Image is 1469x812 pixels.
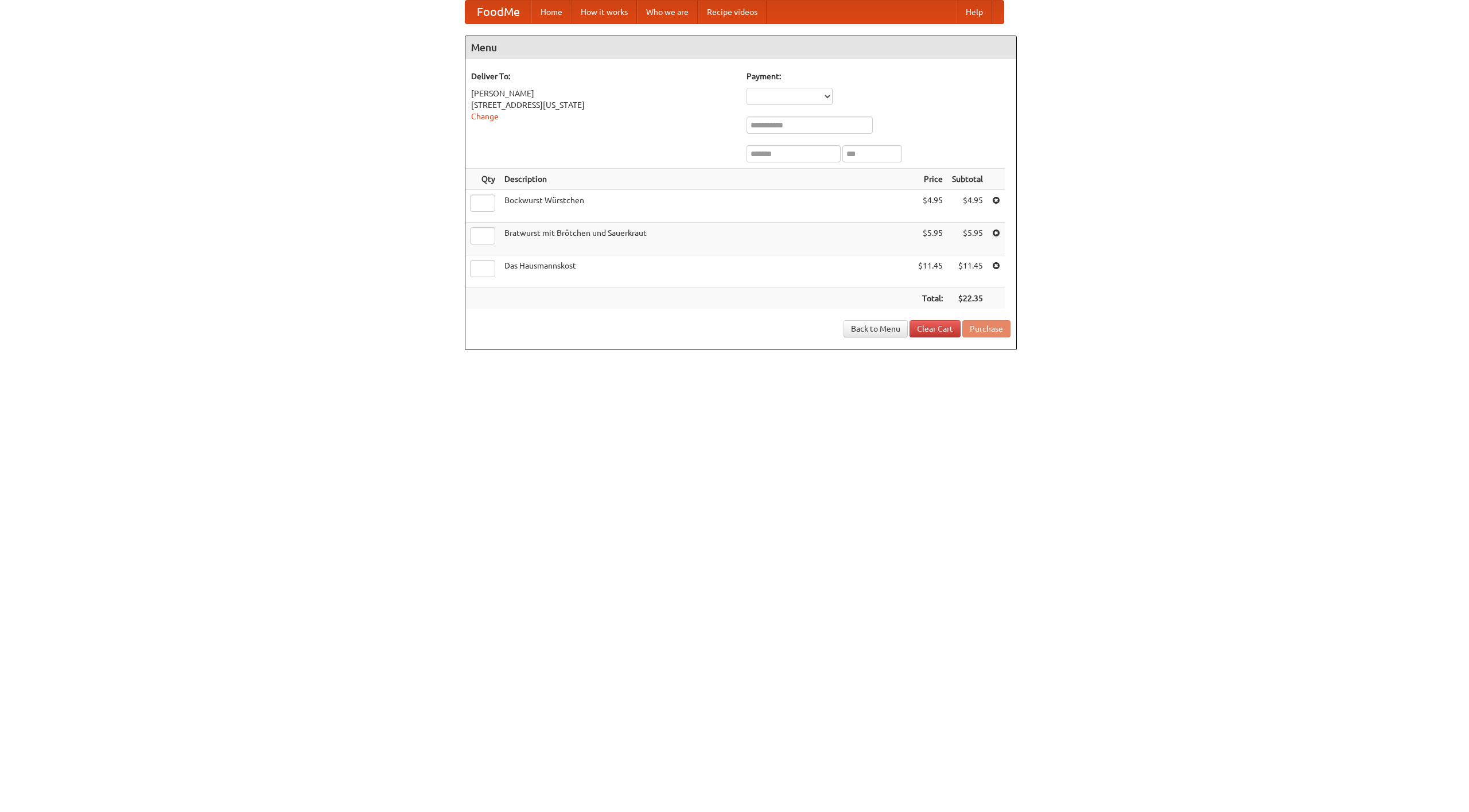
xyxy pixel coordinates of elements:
[962,320,1011,337] button: Purchase
[914,255,947,288] td: $11.45
[947,169,988,190] th: Subtotal
[500,190,914,223] td: Bockwurst Würstchen
[957,1,992,24] a: Help
[637,1,698,24] a: Who we are
[465,1,531,24] a: FoodMe
[500,223,914,255] td: Bratwurst mit Brötchen und Sauerkraut
[947,255,988,288] td: $11.45
[747,71,1011,82] h5: Payment:
[572,1,637,24] a: How it works
[914,190,947,223] td: $4.95
[914,169,947,190] th: Price
[500,169,914,190] th: Description
[471,112,499,121] a: Change
[471,99,735,111] div: [STREET_ADDRESS][US_STATE]
[947,223,988,255] td: $5.95
[844,320,908,337] a: Back to Menu
[947,190,988,223] td: $4.95
[500,255,914,288] td: Das Hausmannskost
[471,71,735,82] h5: Deliver To:
[531,1,572,24] a: Home
[910,320,961,337] a: Clear Cart
[465,36,1016,59] h4: Menu
[471,88,735,99] div: [PERSON_NAME]
[914,288,947,309] th: Total:
[698,1,767,24] a: Recipe videos
[947,288,988,309] th: $22.35
[465,169,500,190] th: Qty
[914,223,947,255] td: $5.95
